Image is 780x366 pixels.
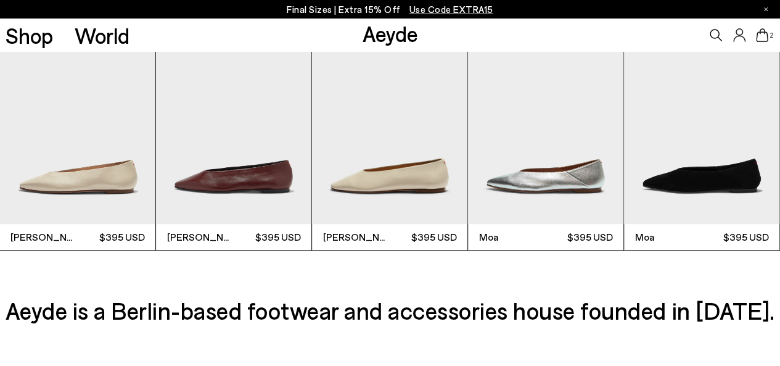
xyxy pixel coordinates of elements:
[312,17,467,250] a: [PERSON_NAME] $395 USD
[768,32,774,39] span: 2
[156,16,312,251] div: 2 / 9
[634,230,702,244] span: Moa
[468,17,623,224] img: Moa Pointed-Toe Flats
[546,229,613,244] span: $395 USD
[6,25,53,46] a: Shop
[75,25,129,46] a: World
[409,4,493,15] span: Navigate to /collections/ss25-final-sizes
[156,17,311,250] a: [PERSON_NAME] $395 USD
[756,28,768,42] a: 2
[10,230,78,244] span: [PERSON_NAME]
[6,293,775,327] h3: Aeyde is a Berlin-based footwear and accessories house founded in [DATE].
[624,17,779,224] img: Moa Suede Pointed-Toe Flats
[468,17,623,250] a: Moa $395 USD
[166,230,234,244] span: [PERSON_NAME]
[322,230,390,244] span: [PERSON_NAME]
[468,16,624,251] div: 4 / 9
[156,17,311,224] img: Betty Square-Toe Ballet Flats
[287,2,493,17] p: Final Sizes | Extra 15% Off
[478,230,546,244] span: Moa
[312,16,468,251] div: 3 / 9
[702,229,769,244] span: $395 USD
[624,16,780,251] div: 5 / 9
[312,17,467,224] img: Kirsten Ballet Flats
[78,229,145,244] span: $395 USD
[390,229,457,244] span: $395 USD
[234,229,301,244] span: $395 USD
[362,20,417,46] a: Aeyde
[624,17,779,250] a: Moa $395 USD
